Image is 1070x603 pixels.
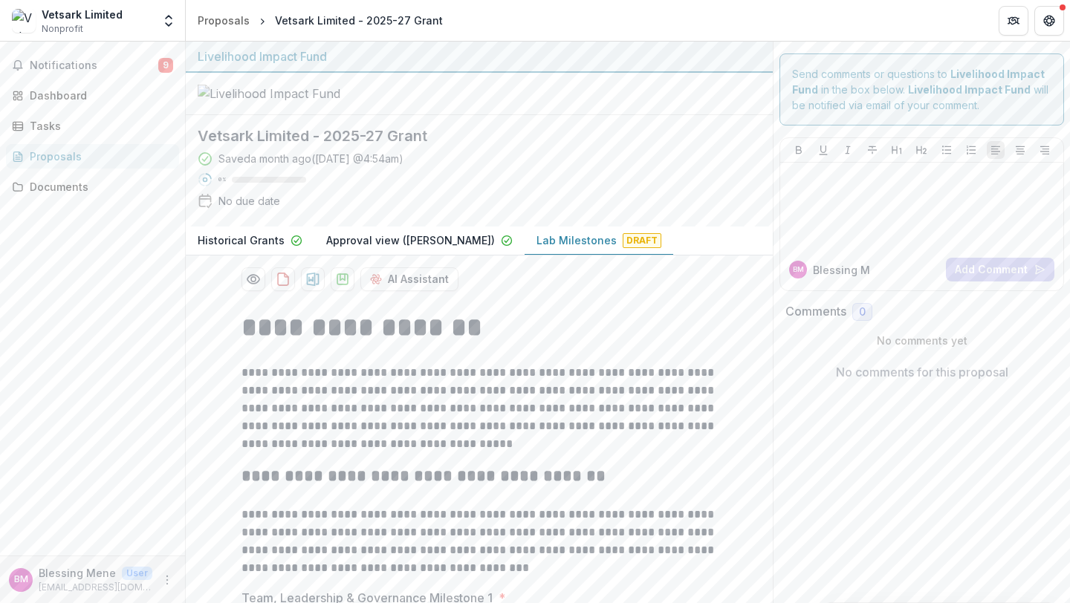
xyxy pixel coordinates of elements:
button: Ordered List [962,141,980,159]
button: download-proposal [301,267,325,291]
button: AI Assistant [360,267,458,291]
span: Nonprofit [42,22,83,36]
button: Add Comment [946,258,1054,281]
div: Vetsark Limited [42,7,123,22]
div: Livelihood Impact Fund [198,48,761,65]
img: Livelihood Impact Fund [198,85,346,102]
span: 0 [859,306,866,319]
p: No comments yet [785,333,1058,348]
button: Open entity switcher [158,6,179,36]
button: Bullet List [938,141,956,159]
div: No due date [218,193,280,209]
div: Send comments or questions to in the box below. will be notified via email of your comment. [779,53,1064,126]
span: 9 [158,58,173,73]
a: Proposals [192,10,256,31]
nav: breadcrumb [192,10,449,31]
span: Notifications [30,59,158,72]
a: Proposals [6,144,179,169]
button: Get Help [1034,6,1064,36]
strong: Livelihood Impact Fund [908,83,1031,96]
button: Heading 1 [888,141,906,159]
button: Heading 2 [912,141,930,159]
p: Historical Grants [198,232,285,248]
p: Blessing Mene [39,565,116,581]
img: Vetsark Limited [12,9,36,33]
button: Strike [863,141,881,159]
div: Dashboard [30,88,167,103]
h2: Vetsark Limited - 2025-27 Grant [198,127,737,145]
button: download-proposal [271,267,295,291]
div: Documents [30,179,167,195]
p: Approval view ([PERSON_NAME]) [326,232,495,248]
div: Blessing Mene [14,575,28,584]
div: Proposals [198,13,250,28]
p: User [122,567,152,580]
div: Tasks [30,118,167,134]
button: More [158,571,176,589]
div: Proposals [30,149,167,164]
button: Align Center [1011,141,1029,159]
p: Blessing M [813,262,870,278]
h2: Comments [785,304,846,319]
button: Align Left [987,141,1005,159]
button: download-proposal [331,267,354,291]
a: Tasks [6,114,179,138]
button: Bold [790,141,808,159]
a: Documents [6,175,179,199]
button: Underline [814,141,832,159]
p: 0 % [218,175,226,185]
button: Align Right [1036,141,1054,159]
div: Vetsark Limited - 2025-27 Grant [275,13,443,28]
span: Draft [623,233,661,248]
button: Notifications9 [6,53,179,77]
button: Italicize [839,141,857,159]
p: No comments for this proposal [836,363,1008,381]
button: Preview 36f0924d-9e1c-41ac-9ab8-21e5f73e2285-2.pdf [241,267,265,291]
a: Dashboard [6,83,179,108]
p: [EMAIL_ADDRESS][DOMAIN_NAME] [39,581,152,594]
p: Lab Milestones [536,232,617,248]
button: Partners [999,6,1028,36]
div: Blessing Mene [793,266,804,273]
div: Saved a month ago ( [DATE] @ 4:54am ) [218,151,403,166]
